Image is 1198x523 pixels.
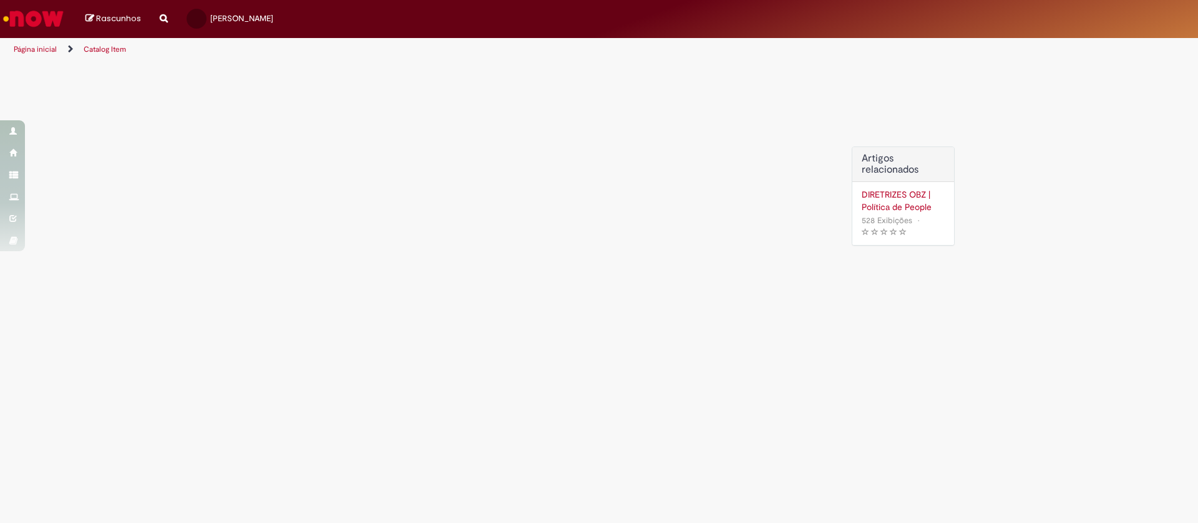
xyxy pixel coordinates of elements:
[85,13,141,25] a: Rascunhos
[14,44,57,54] a: Página inicial
[862,215,912,226] span: 528 Exibições
[210,13,273,24] span: [PERSON_NAME]
[915,212,922,229] span: •
[862,188,945,213] a: DIRETRIZES OBZ | Política de People
[862,153,945,175] h3: Artigos relacionados
[9,38,789,61] ul: Trilhas de página
[96,12,141,24] span: Rascunhos
[84,44,126,54] a: Catalog Item
[1,6,66,31] img: ServiceNow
